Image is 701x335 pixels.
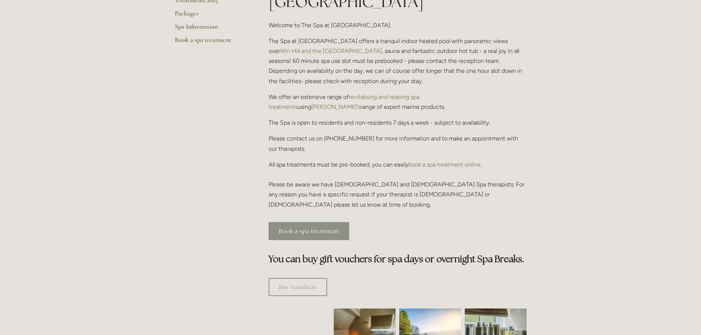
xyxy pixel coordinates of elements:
a: [PERSON_NAME]'s [311,103,361,110]
p: Please contact us on [PHONE_NUMBER] for more information and to make an appointment with our ther... [269,133,527,153]
a: Win Hill and the [GEOGRAPHIC_DATA] [280,47,382,54]
p: The Spa is open to residents and non-residents 7 days a week - subject to availability. [269,118,527,128]
p: All spa treatments must be pre-booked, you can easily . Please be aware we have [DEMOGRAPHIC_DATA... [269,160,527,210]
p: We offer an extensive range of using range of expert marine products. [269,92,527,112]
a: Buy Vouchers [269,278,327,296]
strong: You can buy gift vouchers for spa days or overnight Spa Breaks. [269,253,524,265]
a: Packages [175,9,245,22]
a: book a spa treatment online [408,161,481,168]
a: Spa Information [175,22,245,36]
p: The Spa at [GEOGRAPHIC_DATA] offers a tranquil indoor heated pool with panoramic views over , sau... [269,36,527,86]
a: Book a spa treatment [269,222,349,240]
a: Book a spa treatment [175,36,245,49]
p: Welcome to The Spa at [GEOGRAPHIC_DATA]. [269,20,527,30]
